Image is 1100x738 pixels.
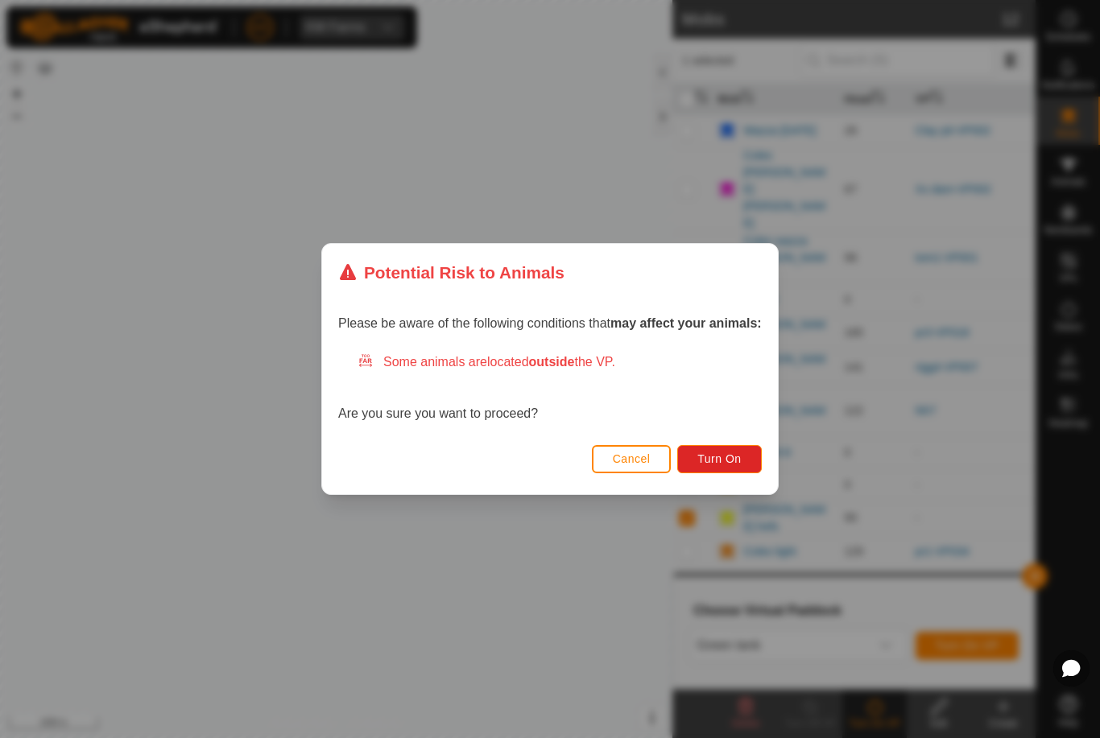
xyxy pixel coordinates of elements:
div: Are you sure you want to proceed? [338,353,762,423]
span: Turn On [698,452,742,465]
button: Cancel [592,445,672,473]
span: located the VP. [487,355,615,369]
div: Some animals are [358,353,762,372]
div: Potential Risk to Animals [338,260,564,285]
strong: may affect your animals: [610,316,762,330]
span: Please be aware of the following conditions that [338,316,762,330]
span: Cancel [613,452,651,465]
strong: outside [529,355,575,369]
button: Turn On [678,445,762,473]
